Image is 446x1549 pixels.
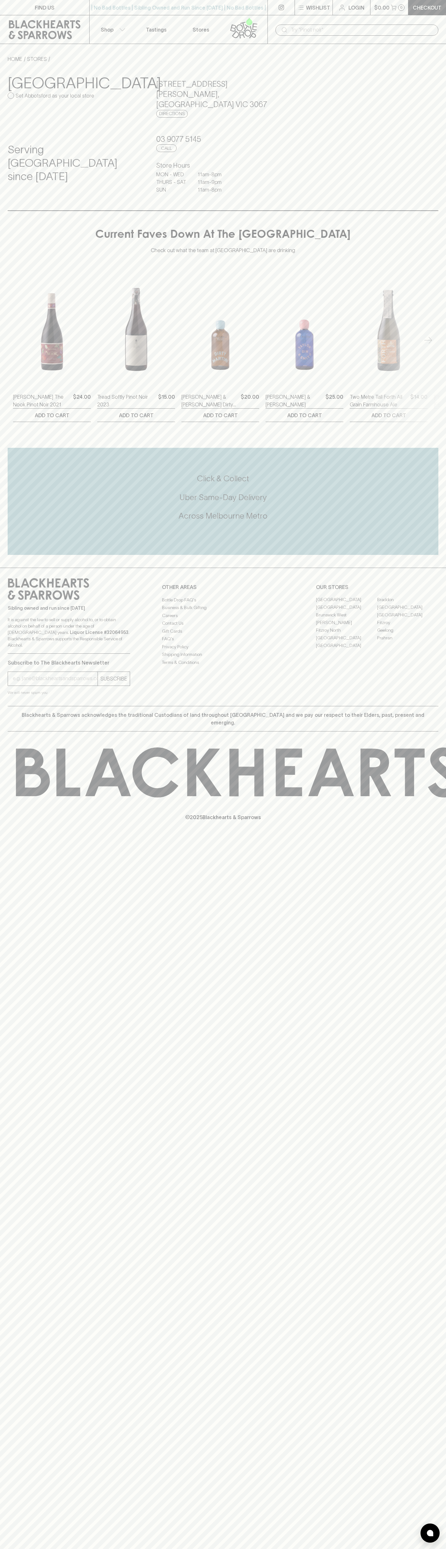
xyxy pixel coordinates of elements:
[162,658,284,666] a: Terms & Conditions
[427,1530,433,1536] img: bubble-icon
[162,604,284,612] a: Business & Bulk Gifting
[35,411,69,419] p: ADD TO CART
[377,596,438,604] a: Braddon
[181,393,238,408] a: [PERSON_NAME] & [PERSON_NAME] Dirty Martini Cocktail
[162,612,284,619] a: Careers
[162,596,284,604] a: Bottle Drop FAQ's
[8,143,141,183] h4: Serving [GEOGRAPHIC_DATA] since [DATE]
[8,616,130,648] p: It is against the law to sell or supply alcohol to, or to obtain alcohol on behalf of a person un...
[377,634,438,642] a: Prahran
[162,620,284,627] a: Contact Us
[410,393,428,408] p: $14.00
[16,92,94,99] p: Set Abbotsford as your local store
[158,393,175,408] p: $15.00
[97,409,175,422] button: ADD TO CART
[13,673,98,684] input: e.g. jane@blackheartsandsparrows.com.au
[8,448,438,555] div: Call to action block
[13,409,91,422] button: ADD TO CART
[377,611,438,619] a: [GEOGRAPHIC_DATA]
[413,4,442,11] p: Checkout
[377,604,438,611] a: [GEOGRAPHIC_DATA]
[97,393,156,408] a: Tread Softly Pinot Noir 2023
[8,605,130,611] p: Sibling owned and run since [DATE]
[306,4,330,11] p: Wishlist
[350,409,428,422] button: ADD TO CART
[8,492,438,503] h5: Uber Same-Day Delivery
[101,26,113,33] p: Shop
[12,711,434,726] p: Blackhearts & Sparrows acknowledges the traditional Custodians of land throughout [GEOGRAPHIC_DAT...
[181,409,259,422] button: ADD TO CART
[13,272,91,383] img: Buller The Nook Pinot Noir 2021
[266,393,323,408] a: [PERSON_NAME] & [PERSON_NAME]
[35,4,55,11] p: FIND US
[146,26,166,33] p: Tastings
[316,619,377,627] a: [PERSON_NAME]
[151,242,295,254] p: Check out what the team at [GEOGRAPHIC_DATA] are drinking
[400,6,403,9] p: 0
[119,411,154,419] p: ADD TO CART
[203,411,238,419] p: ADD TO CART
[156,79,289,110] h5: [STREET_ADDRESS][PERSON_NAME] , [GEOGRAPHIC_DATA] VIC 3067
[316,604,377,611] a: [GEOGRAPHIC_DATA]
[348,4,364,11] p: Login
[8,473,438,484] h5: Click & Collect
[316,627,377,634] a: Fitzroy North
[156,134,289,144] h5: 03 9077 5145
[162,643,284,651] a: Privacy Policy
[316,634,377,642] a: [GEOGRAPHIC_DATA]
[73,393,91,408] p: $24.00
[70,630,128,635] strong: Liquor License #32064953
[198,178,230,186] p: 11am - 9pm
[13,393,70,408] a: [PERSON_NAME] The Nook Pinot Noir 2021
[156,178,188,186] p: THURS - SAT
[179,15,223,44] a: Stores
[291,25,433,35] input: Try "Pinot noir"
[162,583,284,591] p: OTHER AREAS
[316,642,377,650] a: [GEOGRAPHIC_DATA]
[156,110,188,118] a: Directions
[181,272,259,383] img: Taylor & Smith Dirty Martini Cocktail
[134,15,179,44] a: Tastings
[350,272,428,383] img: Two Metre Tall Forth All Grain Farmhouse Ale
[316,596,377,604] a: [GEOGRAPHIC_DATA]
[241,393,259,408] p: $20.00
[100,675,127,682] p: SUBSCRIBE
[156,160,289,171] h6: Store Hours
[162,651,284,658] a: Shipping Information
[156,186,188,193] p: SUN
[374,4,390,11] p: $0.00
[8,689,130,696] p: We will never spam you
[162,627,284,635] a: Gift Cards
[377,619,438,627] a: Fitzroy
[266,272,343,383] img: Taylor & Smith Gin
[287,411,322,419] p: ADD TO CART
[198,186,230,193] p: 11am - 8pm
[95,229,351,242] h4: Current Faves Down At The [GEOGRAPHIC_DATA]
[8,74,141,92] h3: [GEOGRAPHIC_DATA]
[90,15,134,44] button: Shop
[8,511,438,521] h5: Across Melbourne Metro
[97,272,175,383] img: Tread Softly Pinot Noir 2023
[98,672,130,686] button: SUBSCRIBE
[156,171,188,178] p: MON - WED
[371,411,406,419] p: ADD TO CART
[316,583,438,591] p: OUR STORES
[350,393,408,408] a: Two Metre Tall Forth All Grain Farmhouse Ale
[377,627,438,634] a: Geelong
[193,26,209,33] p: Stores
[27,56,47,62] a: STORES
[316,611,377,619] a: Brunswick West
[198,171,230,178] p: 11am - 8pm
[8,659,130,666] p: Subscribe to The Blackhearts Newsletter
[266,409,343,422] button: ADD TO CART
[156,144,177,152] a: Call
[162,635,284,643] a: FAQ's
[325,393,343,408] p: $25.00
[8,56,22,62] a: HOME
